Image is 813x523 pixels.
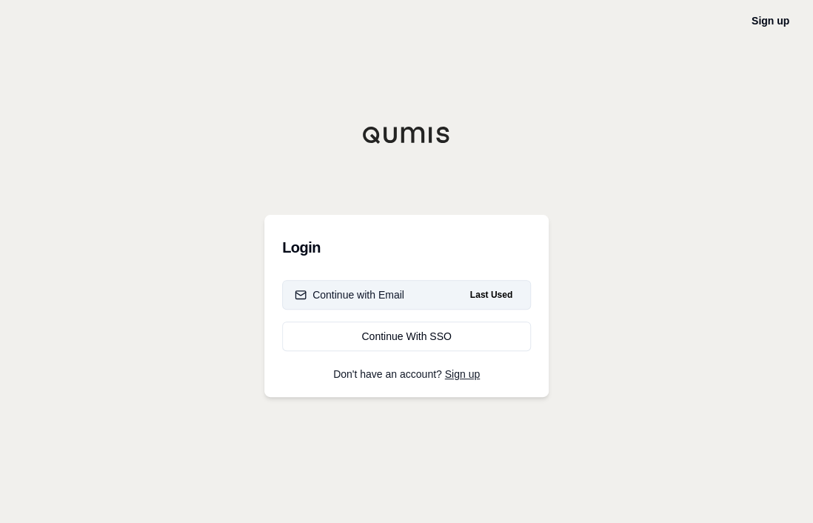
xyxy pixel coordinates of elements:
[295,287,404,302] div: Continue with Email
[445,368,480,380] a: Sign up
[362,126,451,144] img: Qumis
[282,369,531,379] p: Don't have an account?
[282,322,531,351] a: Continue With SSO
[282,280,531,310] button: Continue with EmailLast Used
[282,233,531,262] h3: Login
[295,329,518,344] div: Continue With SSO
[464,286,518,304] span: Last Used
[752,15,789,27] a: Sign up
